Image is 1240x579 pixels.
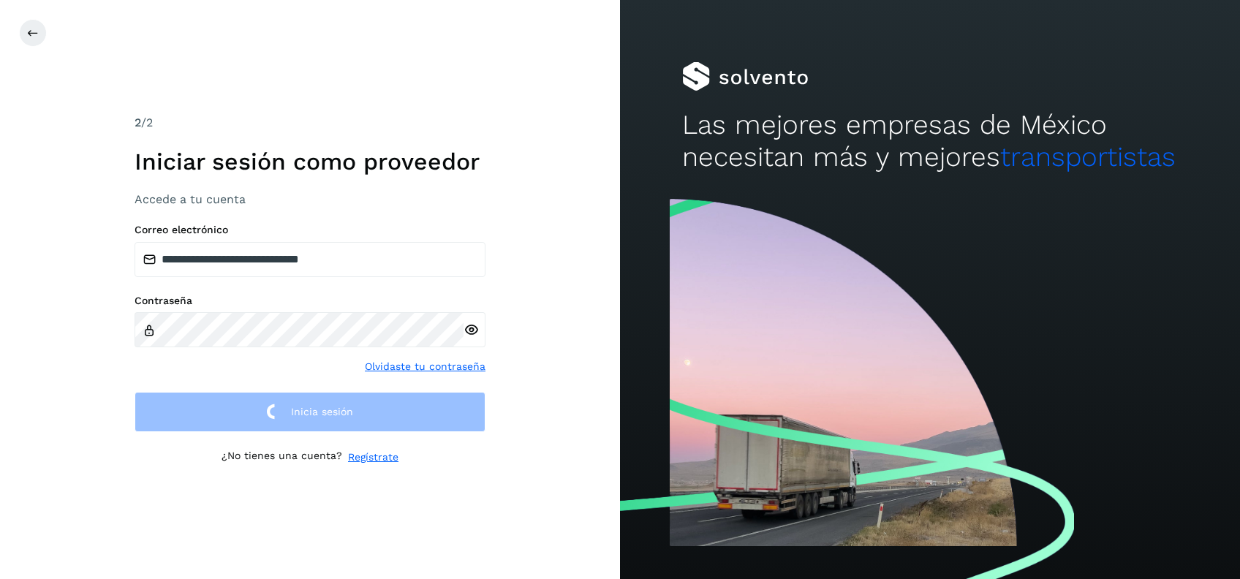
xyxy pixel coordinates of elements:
span: transportistas [1000,141,1176,173]
span: 2 [135,116,141,129]
a: Regístrate [348,450,398,465]
a: Olvidaste tu contraseña [365,359,485,374]
h1: Iniciar sesión como proveedor [135,148,485,175]
h2: Las mejores empresas de México necesitan más y mejores [682,109,1178,174]
button: Inicia sesión [135,392,485,432]
label: Contraseña [135,295,485,307]
span: Inicia sesión [291,406,353,417]
label: Correo electrónico [135,224,485,236]
p: ¿No tienes una cuenta? [222,450,342,465]
div: /2 [135,114,485,132]
h3: Accede a tu cuenta [135,192,485,206]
